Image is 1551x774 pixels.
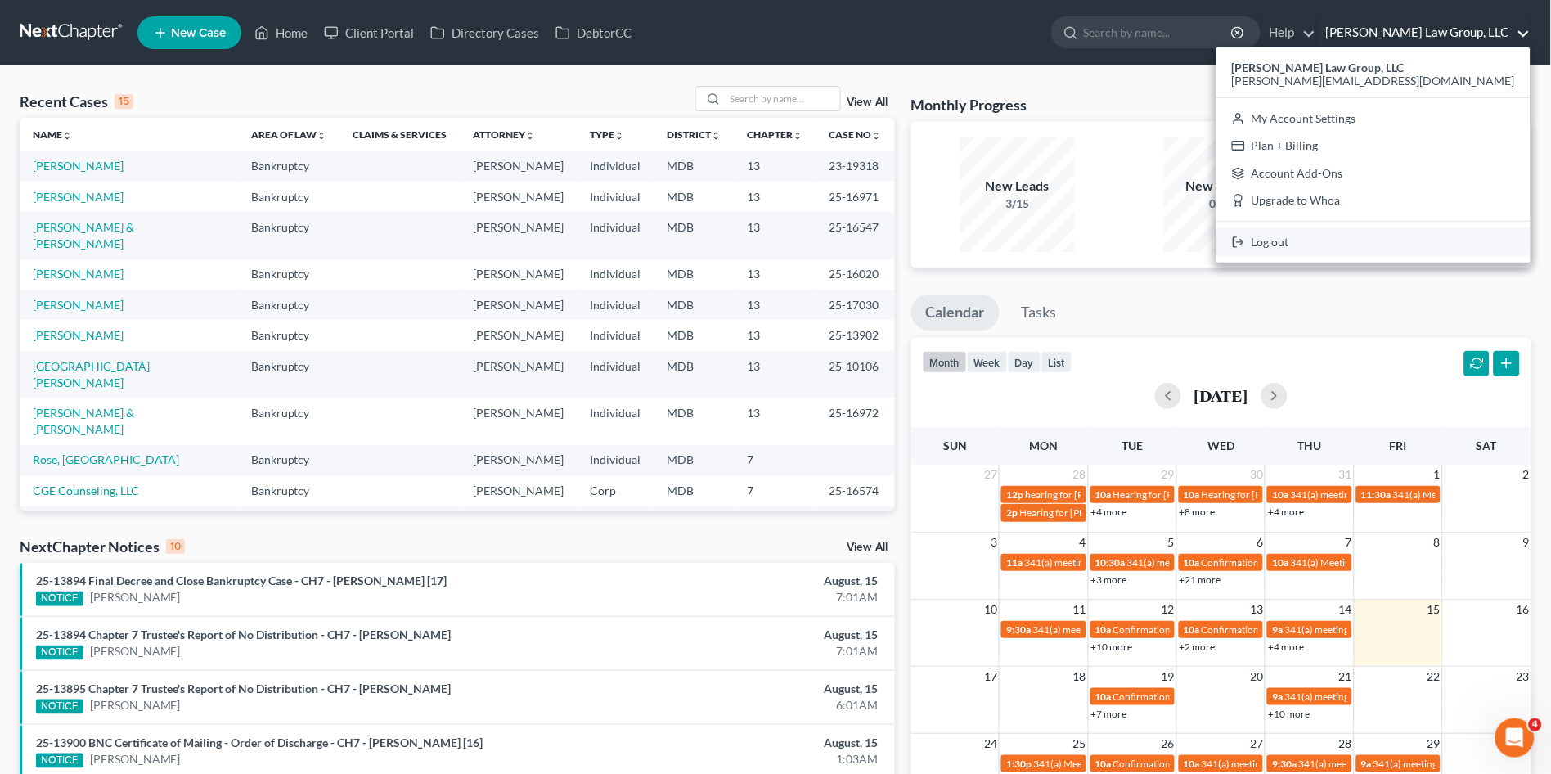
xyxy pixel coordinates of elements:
div: New Leads [960,177,1075,196]
td: 25-16574 [816,475,895,506]
a: Calendar [911,295,1000,331]
td: 13 [735,506,816,537]
span: 10a [1184,758,1200,770]
td: 13 [735,151,816,181]
span: Confirmation hearing for [PERSON_NAME] [1113,691,1299,703]
span: 2 [1522,465,1531,484]
span: 24 [982,734,999,754]
span: 12p [1006,488,1023,501]
td: MDB [654,445,735,475]
td: 25-16020 [816,259,895,290]
a: 25-13895 Chapter 7 Trustee's Report of No Distribution - CH7 - [PERSON_NAME] [36,682,451,695]
span: 10a [1184,623,1200,636]
span: 29 [1160,465,1176,484]
i: unfold_more [712,131,722,141]
td: Individual [578,212,654,259]
td: Individual [578,320,654,350]
a: Upgrade to Whoa [1216,187,1531,215]
span: 28 [1072,465,1088,484]
td: [PERSON_NAME] [461,351,578,398]
iframe: Intercom live chat [1495,718,1535,758]
td: [PERSON_NAME] [461,290,578,320]
a: [PERSON_NAME] & [PERSON_NAME] [33,220,134,250]
div: New Clients [1164,177,1279,196]
a: Account Add-Ons [1216,160,1531,187]
td: Bankruptcy [238,475,340,506]
td: Bankruptcy [238,212,340,259]
a: Attorneyunfold_more [474,128,536,141]
td: 25-13902 [816,320,895,350]
span: 10a [1272,488,1288,501]
span: 341(a) meeting for [PERSON_NAME] & [PERSON_NAME] [PERSON_NAME] [1032,623,1355,636]
span: 21 [1337,667,1354,686]
span: 341(a) meeting for [PERSON_NAME] [1127,556,1285,569]
span: 10a [1184,488,1200,501]
td: Individual [578,259,654,290]
span: 6 [1255,533,1265,552]
a: [PERSON_NAME] [33,298,124,312]
a: [PERSON_NAME] [90,697,181,713]
button: day [1008,351,1041,373]
a: Area of Lawunfold_more [251,128,327,141]
span: 9 [1522,533,1531,552]
div: August, 15 [609,627,879,643]
span: 10a [1095,691,1112,703]
span: 15 [1426,600,1442,619]
a: +2 more [1180,641,1216,653]
a: Help [1261,18,1316,47]
td: 7 [735,445,816,475]
td: [PERSON_NAME] [461,475,578,506]
span: 3 [989,533,999,552]
a: Tasks [1007,295,1072,331]
span: 27 [1248,734,1265,754]
td: [PERSON_NAME] [461,398,578,444]
div: 0/15 [1164,196,1279,212]
a: +8 more [1180,506,1216,518]
a: [PERSON_NAME] [90,751,181,767]
a: Nameunfold_more [33,128,72,141]
span: 30 [1248,465,1265,484]
a: Client Portal [316,18,422,47]
td: Individual [578,445,654,475]
button: list [1041,351,1072,373]
span: 13 [1248,600,1265,619]
td: MDB [654,320,735,350]
input: Search by name... [726,87,840,110]
span: 23 [1515,667,1531,686]
a: DebtorCC [547,18,640,47]
div: NOTICE [36,646,83,660]
span: 27 [982,465,999,484]
td: Individual [578,151,654,181]
span: 341(a) meeting for [PERSON_NAME] [1284,623,1442,636]
td: 25-16972 [816,398,895,444]
span: Thu [1298,439,1322,452]
span: 11a [1006,556,1023,569]
span: Sat [1477,439,1497,452]
span: 9a [1272,691,1283,703]
a: Typeunfold_more [591,128,625,141]
td: MDB [654,151,735,181]
td: MDB [654,212,735,259]
span: 10a [1184,556,1200,569]
a: [PERSON_NAME] & [PERSON_NAME] [33,406,134,436]
span: 9a [1272,623,1283,636]
td: 25-17030 [816,290,895,320]
span: 10a [1095,488,1112,501]
i: unfold_more [793,131,803,141]
span: 1 [1432,465,1442,484]
td: MDB [654,290,735,320]
td: Bankruptcy [238,351,340,398]
span: hearing for [PERSON_NAME] [1025,488,1151,501]
a: [PERSON_NAME] [90,589,181,605]
span: 341(a) Meeting for [PERSON_NAME] [1290,556,1449,569]
span: Sun [943,439,967,452]
span: 8 [1432,533,1442,552]
strong: [PERSON_NAME] Law Group, LLC [1232,61,1405,74]
div: 3/15 [960,196,1075,212]
span: Hearing for [PERSON_NAME] [1202,488,1329,501]
span: 17 [982,667,999,686]
td: 13 [735,351,816,398]
h3: Monthly Progress [911,95,1027,115]
td: [PERSON_NAME] [461,212,578,259]
div: August, 15 [609,735,879,751]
